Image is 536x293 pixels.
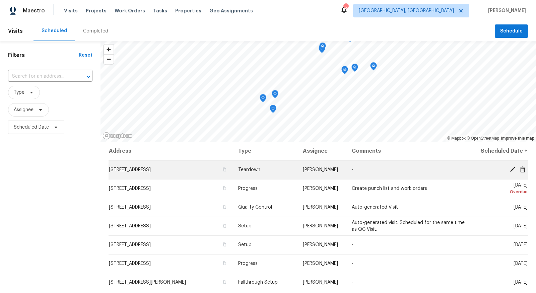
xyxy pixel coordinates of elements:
span: Visits [8,24,23,39]
button: Copy Address [221,204,227,210]
span: [PERSON_NAME] [303,280,338,285]
span: Properties [175,7,201,14]
span: Schedule [500,27,523,35]
th: Type [233,142,297,160]
span: Setup [238,224,252,228]
span: Create punch list and work orders [352,186,427,191]
span: [DATE] [514,261,528,266]
span: [PERSON_NAME] [303,224,338,228]
h1: Filters [8,52,79,59]
th: Comments [346,142,472,160]
span: Teardown [238,167,260,172]
span: [GEOGRAPHIC_DATA], [GEOGRAPHIC_DATA] [359,7,454,14]
span: [STREET_ADDRESS] [109,224,151,228]
span: [STREET_ADDRESS][PERSON_NAME] [109,280,186,285]
div: Reset [79,52,92,59]
th: Scheduled Date ↑ [472,142,528,160]
a: Mapbox [447,136,466,141]
span: [DATE] [514,280,528,285]
span: Zoom out [104,55,114,64]
span: Work Orders [115,7,145,14]
div: Completed [83,28,108,34]
span: [PERSON_NAME] [303,205,338,210]
div: Scheduled [42,27,67,34]
button: Zoom in [104,45,114,54]
th: Address [109,142,233,160]
span: Maestro [23,7,45,14]
button: Copy Address [221,223,227,229]
th: Assignee [297,142,346,160]
button: Open [84,72,93,81]
span: Progress [238,261,258,266]
span: Assignee [14,106,33,113]
span: Visits [64,7,78,14]
a: Mapbox homepage [103,132,132,140]
span: Tasks [153,8,167,13]
span: Fallthrough Setup [238,280,278,285]
button: Zoom out [104,54,114,64]
a: Improve this map [501,136,534,141]
div: Overdue [477,189,528,195]
span: [DATE] [514,224,528,228]
button: Copy Address [221,166,227,172]
span: Projects [86,7,107,14]
span: - [352,167,353,172]
button: Schedule [495,24,528,38]
input: Search for an address... [8,71,74,82]
span: [PERSON_NAME] [303,261,338,266]
div: Map marker [270,105,276,115]
span: - [352,242,353,247]
span: [STREET_ADDRESS] [109,242,151,247]
button: Copy Address [221,279,227,285]
div: Map marker [260,94,266,104]
span: Edit [508,166,518,172]
span: [STREET_ADDRESS] [109,261,151,266]
button: Copy Address [221,260,227,266]
span: Type [14,89,24,96]
span: Quality Control [238,205,272,210]
span: [STREET_ADDRESS] [109,205,151,210]
span: [STREET_ADDRESS] [109,167,151,172]
span: [PERSON_NAME] [485,7,526,14]
span: [DATE] [514,205,528,210]
button: Copy Address [221,241,227,247]
span: Scheduled Date [14,124,49,131]
span: [PERSON_NAME] [303,186,338,191]
span: - [352,280,353,285]
span: Geo Assignments [209,7,253,14]
span: [PERSON_NAME] [303,242,338,247]
span: Auto-generated visit. Scheduled for the same time as QC Visit. [352,220,465,232]
a: OpenStreetMap [467,136,499,141]
div: Map marker [319,45,325,55]
span: [PERSON_NAME] [303,167,338,172]
span: Auto-generated Visit [352,205,398,210]
div: Map marker [351,64,358,74]
div: 5 [343,4,348,11]
div: Map marker [341,66,348,76]
span: [STREET_ADDRESS] [109,186,151,191]
span: [DATE] [477,183,528,195]
span: Progress [238,186,258,191]
span: - [352,261,353,266]
span: Cancel [518,166,528,172]
span: [DATE] [514,242,528,247]
canvas: Map [100,41,536,142]
button: Copy Address [221,185,227,191]
span: Setup [238,242,252,247]
div: Map marker [272,90,278,100]
div: Map marker [370,62,377,73]
div: Map marker [319,43,326,53]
